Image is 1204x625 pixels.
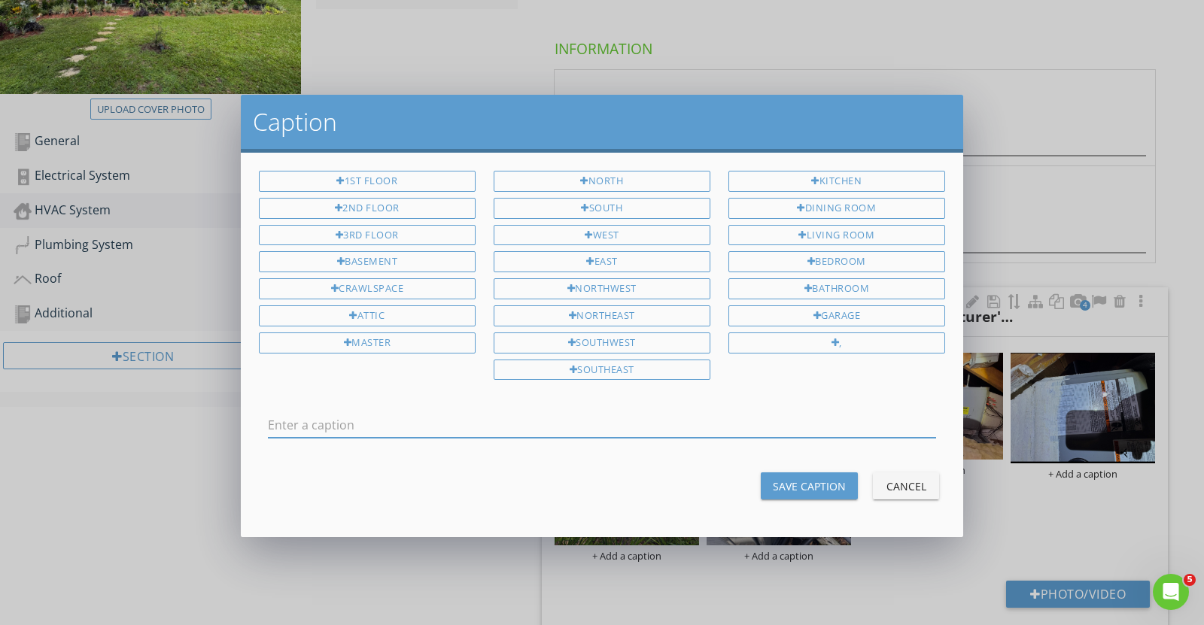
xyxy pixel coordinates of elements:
[268,413,936,438] input: Enter a caption
[494,198,710,219] div: South
[259,305,476,326] div: Attic
[728,278,945,299] div: Bathroom
[494,305,710,326] div: Northeast
[728,305,945,326] div: Garage
[259,251,476,272] div: Basement
[259,332,476,353] div: Master
[494,225,710,246] div: West
[728,225,945,246] div: Living Room
[259,278,476,299] div: Crawlspace
[1153,574,1189,610] iframe: Intercom live chat
[761,472,858,499] button: Save Caption
[494,251,710,272] div: East
[873,472,939,499] button: Cancel
[728,198,945,219] div: Dining Room
[253,107,951,137] h2: Caption
[728,171,945,192] div: Kitchen
[1184,574,1196,586] span: 5
[728,332,945,353] div: ,
[259,198,476,219] div: 2nd Floor
[728,251,945,272] div: Bedroom
[494,360,710,381] div: Southeast
[773,478,846,494] div: Save Caption
[494,278,710,299] div: Northwest
[259,171,476,192] div: 1st Floor
[494,171,710,192] div: North
[494,332,710,353] div: Southwest
[885,478,927,494] div: Cancel
[259,225,476,246] div: 3rd Floor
